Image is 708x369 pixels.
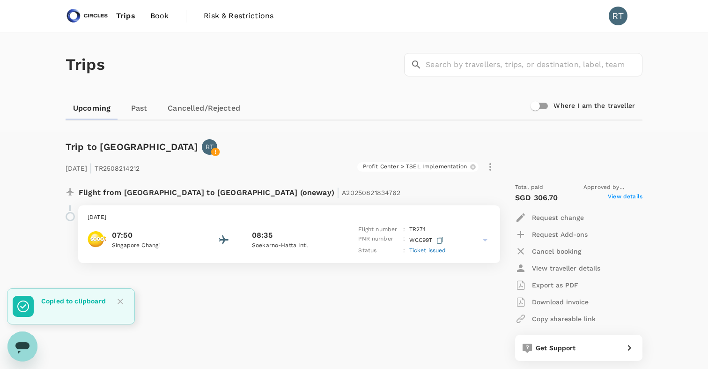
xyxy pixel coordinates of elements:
[536,344,576,352] span: Get Support
[79,183,401,200] p: Flight from [GEOGRAPHIC_DATA] to [GEOGRAPHIC_DATA] (oneway)
[532,213,584,222] p: Request change
[532,280,578,290] p: Export as PDF
[532,314,596,324] p: Copy shareable link
[532,247,582,256] p: Cancel booking
[66,97,118,120] a: Upcoming
[41,296,106,306] p: Copied to clipboard
[342,189,400,196] span: A20250821834762
[150,10,169,22] span: Book
[112,230,196,241] p: 07:50
[608,192,642,203] span: View details
[206,142,214,151] p: RT
[66,6,109,26] img: Circles
[66,158,140,175] p: [DATE] TR2508214212
[532,264,600,273] p: View traveller details
[515,226,588,243] button: Request Add-ons
[160,97,248,120] a: Cancelled/Rejected
[409,225,426,234] p: TR 274
[66,139,198,154] h6: Trip to [GEOGRAPHIC_DATA]
[116,10,135,22] span: Trips
[532,297,589,307] p: Download invoice
[515,183,544,192] span: Total paid
[66,32,105,97] h1: Trips
[515,310,596,327] button: Copy shareable link
[583,183,642,192] span: Approved by
[403,234,405,246] p: :
[357,162,479,172] div: Profit Center > TSEL Implementation
[7,331,37,361] iframe: Button to launch messaging window
[204,10,273,22] span: Risk & Restrictions
[515,192,558,203] p: SGD 306.70
[403,246,405,256] p: :
[118,97,160,120] a: Past
[337,186,339,199] span: |
[113,294,127,309] button: Close
[358,234,399,246] p: PNR number
[426,53,642,76] input: Search by travellers, trips, or destination, label, team
[515,260,600,277] button: View traveller details
[409,247,446,254] span: Ticket issued
[515,277,578,294] button: Export as PDF
[515,294,589,310] button: Download invoice
[112,241,196,250] p: Singapore Changi
[88,230,106,249] img: Scoot
[403,225,405,234] p: :
[515,243,582,260] button: Cancel booking
[358,225,399,234] p: Flight number
[88,213,491,222] p: [DATE]
[357,163,472,171] span: Profit Center > TSEL Implementation
[252,241,336,250] p: Soekarno-Hatta Intl
[358,246,399,256] p: Status
[553,101,635,111] h6: Where I am the traveller
[252,230,273,241] p: 08:35
[515,209,584,226] button: Request change
[409,234,445,246] p: WCC99T
[609,7,627,25] div: RT
[89,161,92,174] span: |
[532,230,588,239] p: Request Add-ons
